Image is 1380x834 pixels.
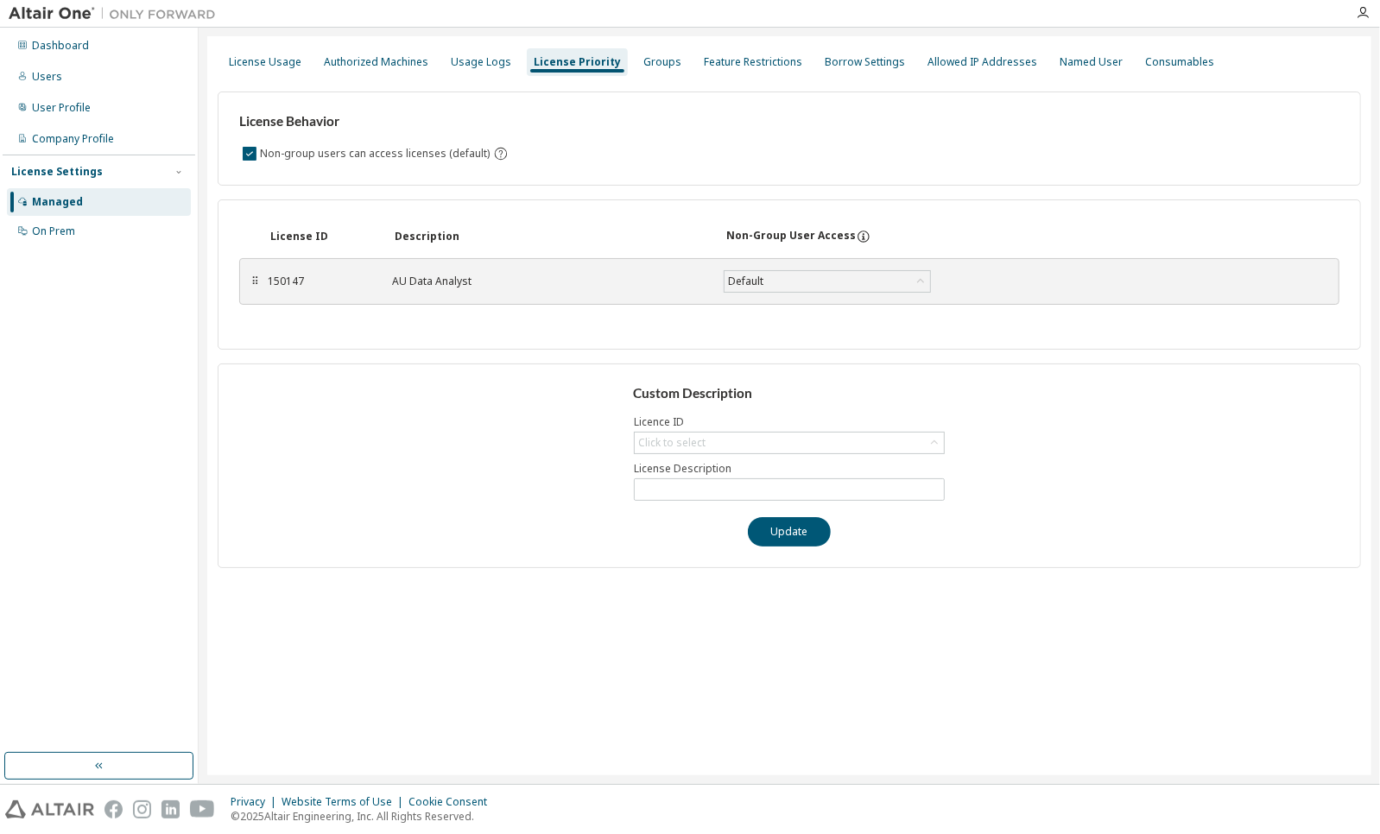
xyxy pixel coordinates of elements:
[635,433,944,453] div: Click to select
[250,275,261,288] div: ⠿
[260,143,493,164] label: Non-group users can access licenses (default)
[1145,55,1214,69] div: Consumables
[282,795,408,809] div: Website Terms of Use
[161,800,180,818] img: linkedin.svg
[104,800,123,818] img: facebook.svg
[725,272,766,291] div: Default
[633,385,946,402] h3: Custom Description
[11,165,103,179] div: License Settings
[726,229,856,244] div: Non-Group User Access
[32,70,62,84] div: Users
[9,5,225,22] img: Altair One
[133,800,151,818] img: instagram.svg
[643,55,681,69] div: Groups
[493,146,509,161] svg: By default any user not assigned to any group can access any license. Turn this setting off to di...
[825,55,905,69] div: Borrow Settings
[725,271,930,292] div: Default
[231,809,497,824] p: © 2025 Altair Engineering, Inc. All Rights Reserved.
[5,800,94,818] img: altair_logo.svg
[32,101,91,115] div: User Profile
[408,795,497,809] div: Cookie Consent
[395,230,706,243] div: Description
[534,55,621,69] div: License Priority
[32,132,114,146] div: Company Profile
[32,39,89,53] div: Dashboard
[229,55,301,69] div: License Usage
[927,55,1037,69] div: Allowed IP Addresses
[268,275,371,288] div: 150147
[392,275,703,288] div: AU Data Analyst
[270,230,374,243] div: License ID
[32,195,83,209] div: Managed
[190,800,215,818] img: youtube.svg
[451,55,511,69] div: Usage Logs
[638,436,706,450] div: Click to select
[748,517,831,547] button: Update
[1060,55,1123,69] div: Named User
[32,224,75,238] div: On Prem
[634,462,945,476] label: License Description
[704,55,802,69] div: Feature Restrictions
[324,55,428,69] div: Authorized Machines
[634,415,945,429] label: Licence ID
[231,795,282,809] div: Privacy
[239,113,506,130] h3: License Behavior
